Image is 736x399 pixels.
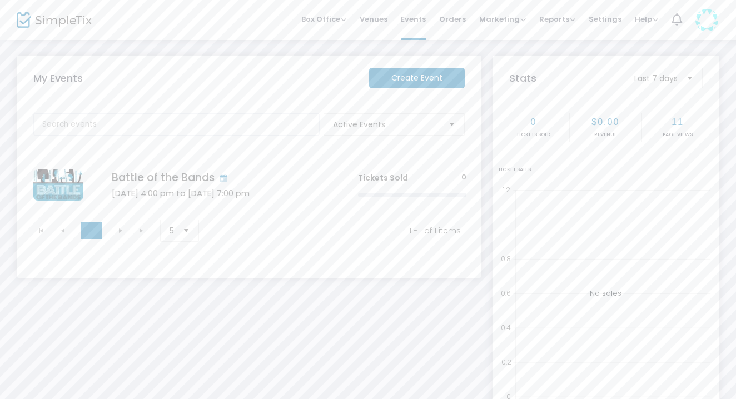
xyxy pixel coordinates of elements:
span: Help [635,14,658,24]
p: Revenue [571,131,640,139]
div: Data table [27,155,473,215]
p: Page Views [643,131,713,139]
input: Search events [33,113,320,136]
h4: Battle of the Bands [112,171,325,184]
span: 0 [461,172,466,183]
span: 5 [170,225,174,236]
p: Tickets sold [499,131,568,139]
span: Events [401,5,426,33]
h2: 0 [499,117,568,127]
m-panel-title: My Events [28,71,364,86]
m-panel-title: Stats [504,71,619,86]
span: Venues [360,5,387,33]
span: Last 7 days [634,73,678,84]
span: Settings [589,5,621,33]
button: Select [682,68,698,88]
kendo-pager-info: 1 - 1 of 1 items [219,225,461,236]
button: Select [444,114,460,135]
span: Active Events [333,119,440,130]
m-button: Create Event [369,68,465,88]
h2: 11 [643,117,713,127]
span: Reports [539,14,575,24]
span: Page 1 [81,222,102,239]
div: Ticket Sales [498,166,714,174]
h5: [DATE] 4:00 pm to [DATE] 7:00 pm [112,188,325,198]
h2: $0.00 [571,117,640,127]
button: Select [178,220,194,241]
span: Orders [439,5,466,33]
span: Box Office [301,14,346,24]
img: battletop.jpg [33,169,83,201]
span: Marketing [479,14,526,24]
span: Tickets Sold [358,172,408,183]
